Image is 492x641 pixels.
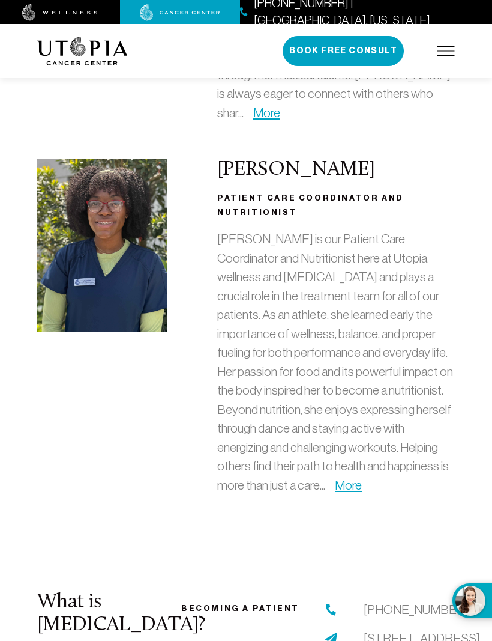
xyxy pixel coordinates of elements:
img: cancer center [140,4,220,21]
p: [PERSON_NAME] is our Patient Care Coordinator and Nutritionist here at Utopia wellness and [MEDIC... [217,229,455,494]
img: Jazmine [37,159,167,332]
a: Becoming a patient [181,604,299,613]
h3: Patient Care Coordinator and Nutritionist [217,191,455,220]
img: phone [325,604,337,616]
a: What is [MEDICAL_DATA]? [37,592,206,636]
a: More [335,478,362,492]
img: logo [37,37,128,65]
a: [PHONE_NUMBER] [364,600,469,619]
h2: [PERSON_NAME] [217,159,455,181]
a: More [253,106,280,120]
img: wellness [22,4,98,21]
img: icon-hamburger [437,46,455,56]
button: Book Free Consult [283,36,404,66]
